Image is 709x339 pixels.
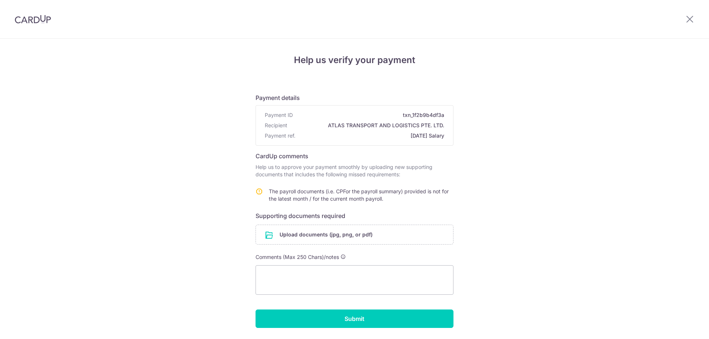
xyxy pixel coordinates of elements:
p: Help us to approve your payment smoothly by uploading new supporting documents that includes the ... [256,163,453,178]
img: CardUp [15,15,51,24]
span: Payment ID [265,111,293,119]
span: txn_1f2b9b4df3a [296,111,444,119]
h6: CardUp comments [256,152,453,160]
span: Comments (Max 250 Chars)/notes [256,254,339,260]
span: [DATE] Salary [298,132,444,139]
span: Recipient [265,122,287,129]
span: ATLAS TRANSPORT AND LOGISTICS PTE. LTD. [290,122,444,129]
span: Payment ref. [265,132,295,139]
div: Upload documents (jpg, png, or pdf) [256,225,453,245]
span: The payroll documents (i.e. CPFor the payroll summary) provided is not for the latest month / for... [269,188,449,202]
h6: Payment details [256,93,453,102]
input: Submit [256,309,453,328]
h4: Help us verify your payment [256,53,453,67]
h6: Supporting documents required [256,211,453,220]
